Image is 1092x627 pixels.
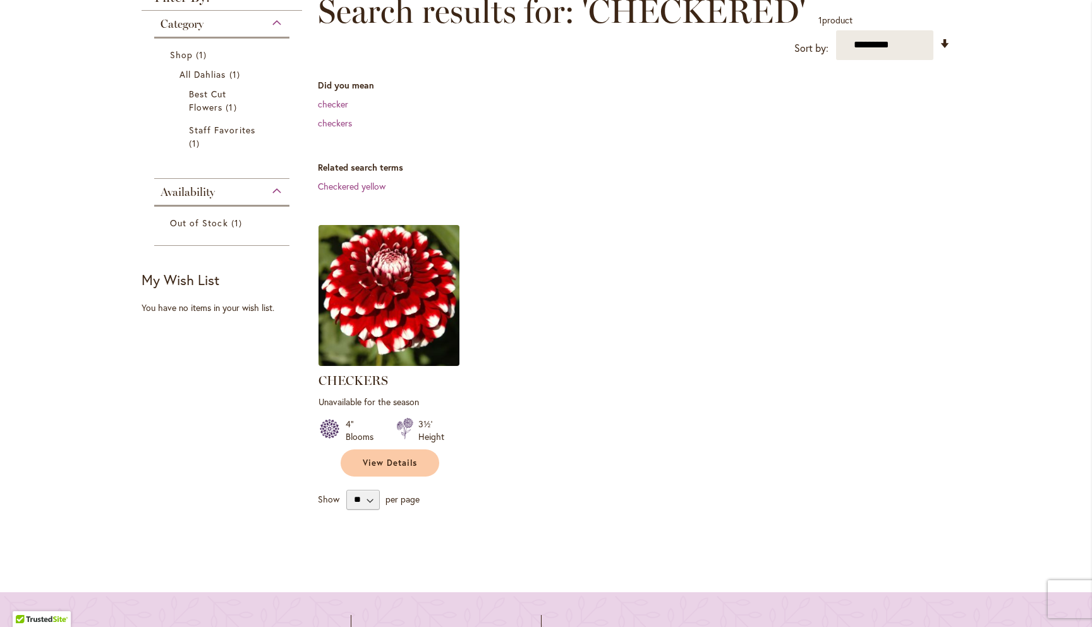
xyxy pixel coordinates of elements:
[226,100,240,114] span: 1
[229,68,243,81] span: 1
[179,68,267,81] a: All Dahlias
[161,17,203,31] span: Category
[318,117,352,129] a: checkers
[179,68,226,80] span: All Dahlias
[794,37,828,60] label: Sort by:
[363,458,417,468] span: View Details
[346,418,381,443] div: 4" Blooms
[170,216,277,229] a: Out of Stock 1
[318,492,339,504] span: Show
[170,217,228,229] span: Out of Stock
[170,48,277,61] a: Shop
[318,161,950,174] dt: Related search terms
[170,49,193,61] span: Shop
[142,301,310,314] div: You have no items in your wish list.
[318,396,459,408] p: Unavailable for the season
[315,221,463,369] img: CHECKERS
[318,180,385,192] a: Checkered yellow
[189,87,258,114] a: Best Cut Flowers
[189,88,226,113] span: Best Cut Flowers
[142,271,219,289] strong: My Wish List
[318,373,388,388] a: CHECKERS
[318,356,459,368] a: CHECKERS
[196,48,210,61] span: 1
[418,418,444,443] div: 3½' Height
[189,137,203,150] span: 1
[385,492,420,504] span: per page
[341,449,439,477] a: View Details
[818,14,822,26] span: 1
[318,79,950,92] dt: Did you mean
[818,10,852,30] p: product
[161,185,215,199] span: Availability
[318,98,348,110] a: checker
[189,123,258,150] a: Staff Favorites
[9,582,45,618] iframe: Launch Accessibility Center
[231,216,245,229] span: 1
[189,124,255,136] span: Staff Favorites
